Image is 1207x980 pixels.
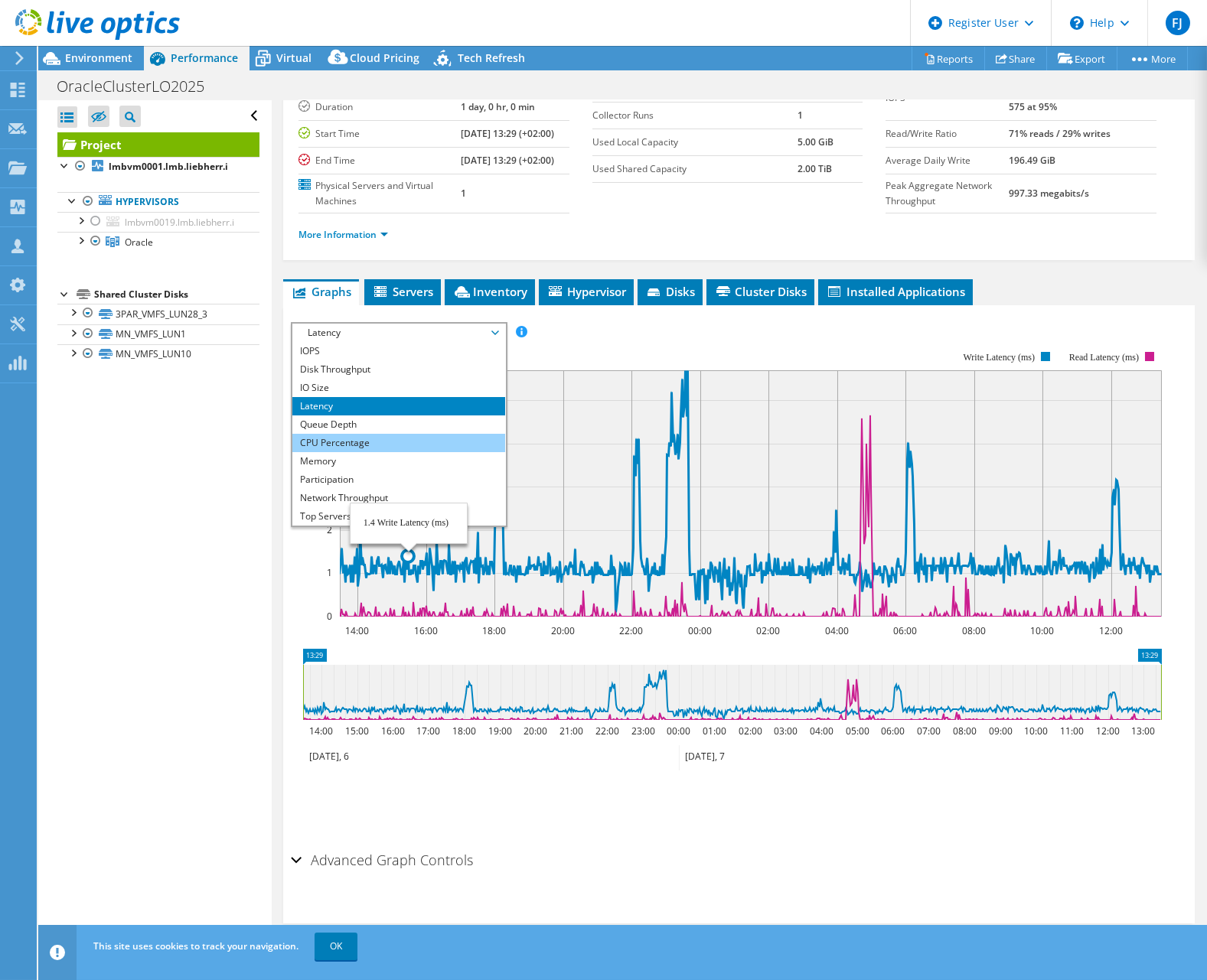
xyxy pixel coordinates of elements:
text: 15:00 [346,724,370,737]
text: 20:00 [524,724,548,737]
a: lmbvm0001.lmb.liebherr.i [57,157,259,177]
text: 18:00 [483,624,507,637]
li: IO Size [292,379,504,397]
text: 14:00 [346,624,370,637]
label: Duration [298,99,460,115]
a: Share [984,47,1047,70]
b: 196.49 GiB [1009,154,1055,167]
text: 16:00 [415,624,439,637]
a: lmbvm0019.lmb.liebherr.i [57,212,259,232]
b: 2649 at [GEOGRAPHIC_DATA], 575 at 95% [1009,82,1140,113]
span: Hypervisor [546,284,626,299]
text: 23:00 [632,724,656,737]
b: 5.00 GiB [798,135,833,148]
text: 17:00 [417,724,441,737]
text: 20:00 [552,624,576,637]
text: 2 [327,523,332,536]
b: lmbvm0001.lmb.liebherr.i [109,160,228,173]
a: Project [57,132,259,157]
span: Latency [300,324,497,342]
text: 11:00 [1061,724,1085,737]
text: 12:00 [1100,624,1124,637]
label: End Time [298,153,460,168]
a: MN_VMFS_LUN1 [57,324,259,344]
span: FJ [1166,11,1190,35]
a: Export [1046,47,1117,70]
a: Reports [912,47,985,70]
text: 02:00 [757,624,781,637]
text: 10:00 [1031,624,1055,637]
svg: \n [1070,16,1084,30]
li: IOPS [292,342,504,360]
li: Latency [292,397,504,415]
span: This site uses cookies to track your navigation. [93,939,298,952]
span: Installed Applications [826,284,965,299]
span: Performance [171,50,238,65]
li: Network Throughput [292,489,504,507]
label: Average Daily Write [886,153,1008,168]
span: Cluster Disks [714,284,807,299]
text: 03:00 [775,724,798,737]
label: Peak Aggregate Network Throughput [886,178,1008,209]
h1: OracleClusterLO2025 [50,78,228,95]
text: 00:00 [689,624,713,637]
text: 16:00 [382,724,406,737]
b: 2.00 TiB [798,162,832,175]
text: 08:00 [954,724,977,737]
b: [DATE] 13:29 (+02:00) [461,127,554,140]
span: Disks [645,284,695,299]
b: 1 day, 0 hr, 0 min [461,100,535,113]
span: Graphs [291,284,351,299]
label: Collector Runs [592,108,798,123]
label: Physical Servers and Virtual Machines [298,178,460,209]
div: Shared Cluster Disks [94,285,259,304]
text: 08:00 [963,624,987,637]
a: OK [315,933,357,960]
b: 1 [798,109,803,122]
span: lmbvm0019.lmb.liebherr.i [125,216,234,229]
li: Memory [292,452,504,470]
span: Oracle [125,236,153,249]
text: 04:00 [826,624,850,637]
span: Inventory [452,284,527,299]
li: Disk Throughput [292,360,504,379]
text: 07:00 [918,724,941,737]
span: Environment [65,50,132,65]
text: Read Latency (ms) [1069,352,1139,363]
b: [DATE] 13:29 (+02:00) [461,154,554,167]
text: Write Latency (ms) [964,352,1035,363]
b: 1 [461,187,466,200]
text: 00:00 [667,724,691,737]
text: 12:00 [1097,724,1121,737]
li: Participation [292,470,504,489]
span: Tech Refresh [458,50,525,65]
li: Top Servers By Page Faults [292,507,504,526]
span: Virtual [276,50,312,65]
text: 10:00 [1025,724,1049,737]
h2: Advanced Graph Controls [291,845,473,875]
text: 22:00 [620,624,644,637]
span: Servers [372,284,433,299]
text: 21:00 [560,724,584,737]
text: 04:00 [811,724,834,737]
a: MN_VMFS_LUN10 [57,344,259,364]
label: Start Time [298,126,460,142]
b: 997.33 megabits/s [1009,187,1089,200]
text: 18:00 [453,724,477,737]
label: Used Local Capacity [592,135,798,150]
a: More [1117,47,1188,70]
b: 71% reads / 29% writes [1009,127,1111,140]
li: CPU Percentage [292,434,504,452]
a: 3PAR_VMFS_LUN28_3 [57,304,259,324]
label: Read/Write Ratio [886,126,1008,142]
text: 06:00 [894,624,918,637]
span: Cloud Pricing [350,50,419,65]
text: 01:00 [703,724,727,737]
a: Oracle [57,232,259,252]
text: 14:00 [310,724,334,737]
text: 06:00 [882,724,905,737]
label: Used Shared Capacity [592,161,798,177]
text: 0 [327,610,332,623]
text: 09:00 [990,724,1013,737]
text: 02:00 [739,724,763,737]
